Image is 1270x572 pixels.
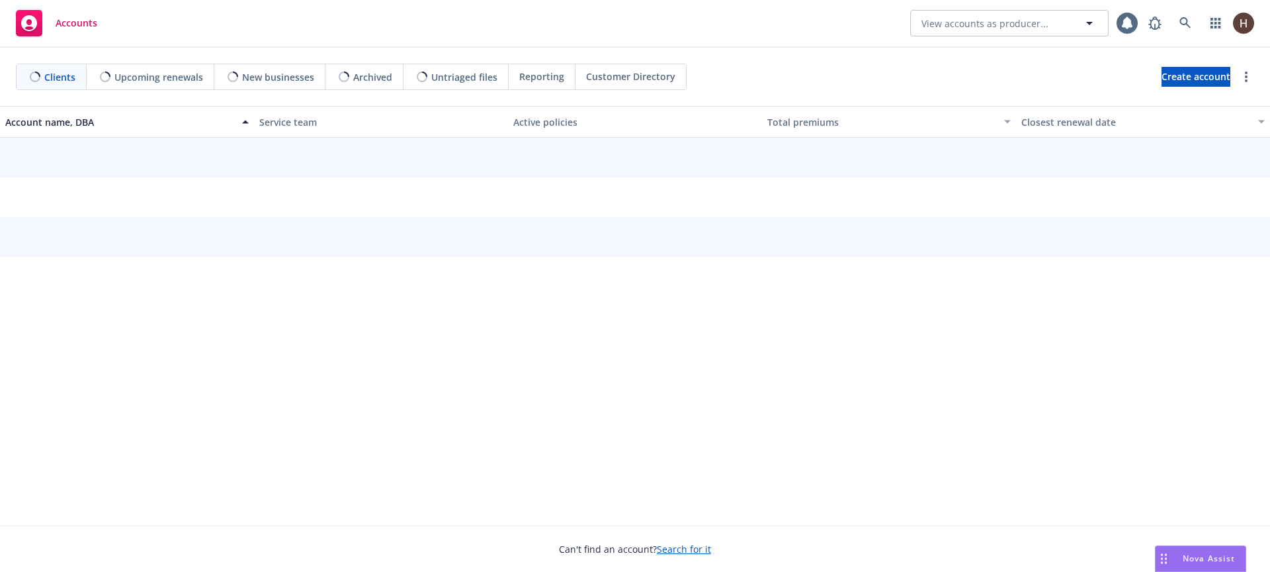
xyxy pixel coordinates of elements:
[1238,69,1254,85] a: more
[353,70,392,84] span: Archived
[11,5,103,42] a: Accounts
[431,70,497,84] span: Untriaged files
[1021,115,1250,129] div: Closest renewal date
[259,115,503,129] div: Service team
[767,115,996,129] div: Total premiums
[5,115,234,129] div: Account name, DBA
[242,70,314,84] span: New businesses
[1162,64,1230,89] span: Create account
[1016,106,1270,138] button: Closest renewal date
[762,106,1016,138] button: Total premiums
[1162,67,1230,87] a: Create account
[910,10,1109,36] button: View accounts as producer...
[508,106,762,138] button: Active policies
[1233,13,1254,34] img: photo
[559,542,711,556] span: Can't find an account?
[1155,546,1246,572] button: Nova Assist
[1183,553,1235,564] span: Nova Assist
[921,17,1048,30] span: View accounts as producer...
[56,18,97,28] span: Accounts
[44,70,75,84] span: Clients
[114,70,203,84] span: Upcoming renewals
[586,70,675,83] span: Customer Directory
[513,115,757,129] div: Active policies
[254,106,508,138] button: Service team
[1172,10,1199,36] a: Search
[1203,10,1229,36] a: Switch app
[1156,546,1172,571] div: Drag to move
[657,543,711,555] a: Search for it
[1142,10,1168,36] a: Report a Bug
[519,70,564,83] span: Reporting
